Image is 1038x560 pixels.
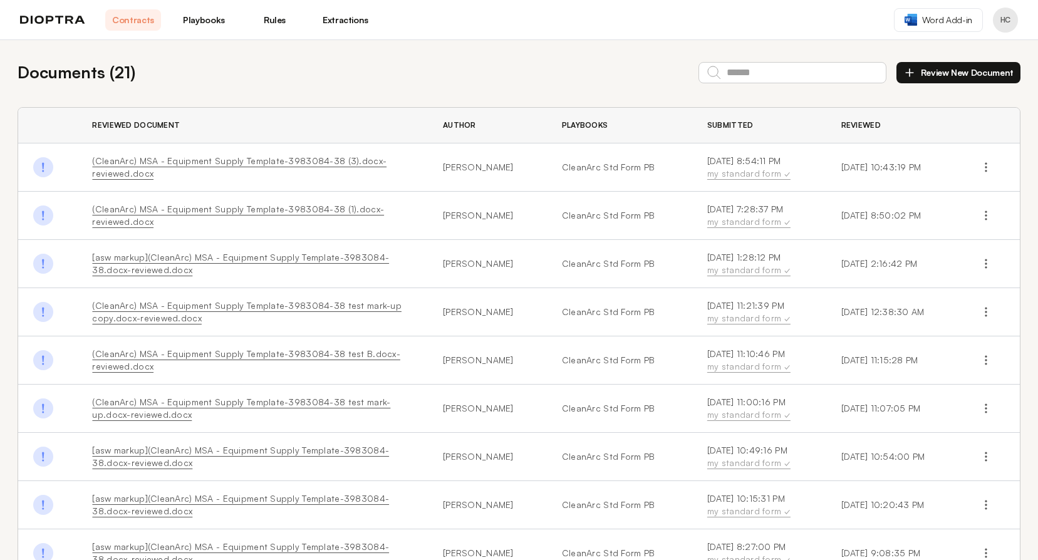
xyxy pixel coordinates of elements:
td: [PERSON_NAME] [428,240,547,288]
a: [asw markup](CleanArc) MSA - Equipment Supply Template-3983084-38.docx-reviewed.docx [92,445,389,468]
td: [DATE] 1:28:12 PM [692,240,826,288]
td: [DATE] 11:10:46 PM [692,336,826,385]
img: Done [33,447,53,467]
td: [DATE] 10:54:00 PM [826,433,961,481]
td: [PERSON_NAME] [428,143,547,192]
div: my standard form ✓ [707,360,811,373]
td: [DATE] 10:49:16 PM [692,433,826,481]
td: [PERSON_NAME] [428,336,547,385]
img: Done [33,205,53,226]
img: Done [33,398,53,418]
a: (CleanArc) MSA - Equipment Supply Template-3983084-38 (1).docx-reviewed.docx [92,204,384,227]
a: (CleanArc) MSA - Equipment Supply Template-3983084-38 (3).docx-reviewed.docx [92,155,387,179]
td: [DATE] 2:16:42 PM [826,240,961,288]
div: my standard form ✓ [707,312,811,324]
a: CleanArc Std Form PB [562,161,677,174]
a: Contracts [105,9,161,31]
img: Done [33,495,53,515]
button: Review New Document [896,62,1020,83]
a: (CleanArc) MSA - Equipment Supply Template-3983084-38 test B.docx-reviewed.docx [92,348,400,371]
td: [DATE] 11:07:05 PM [826,385,961,433]
div: my standard form ✓ [707,408,811,421]
a: CleanArc Std Form PB [562,450,677,463]
td: [PERSON_NAME] [428,385,547,433]
td: [DATE] 11:15:28 PM [826,336,961,385]
td: [DATE] 7:28:37 PM [692,192,826,240]
img: Done [33,350,53,370]
div: my standard form ✓ [707,215,811,228]
td: [PERSON_NAME] [428,481,547,529]
td: [DATE] 11:21:39 PM [692,288,826,336]
th: Submitted [692,108,826,143]
div: my standard form ✓ [707,505,811,517]
a: CleanArc Std Form PB [562,354,677,366]
td: [PERSON_NAME] [428,192,547,240]
a: Rules [247,9,303,31]
td: [DATE] 10:43:19 PM [826,143,961,192]
a: CleanArc Std Form PB [562,306,677,318]
div: my standard form ✓ [707,264,811,276]
a: CleanArc Std Form PB [562,402,677,415]
td: [DATE] 10:15:31 PM [692,481,826,529]
td: [DATE] 8:54:11 PM [692,143,826,192]
div: my standard form ✓ [707,167,811,180]
td: [PERSON_NAME] [428,433,547,481]
img: word [905,14,917,26]
a: CleanArc Std Form PB [562,257,677,270]
div: my standard form ✓ [707,457,811,469]
img: Done [33,302,53,322]
img: Done [33,157,53,177]
span: Word Add-in [922,14,972,26]
th: Playbooks [547,108,692,143]
a: Word Add-in [894,8,983,32]
th: Reviewed [826,108,961,143]
a: [asw markup](CleanArc) MSA - Equipment Supply Template-3983084-38.docx-reviewed.docx [92,493,389,516]
td: [DATE] 10:20:43 PM [826,481,961,529]
a: (CleanArc) MSA - Equipment Supply Template-3983084-38 test mark-up.docx-reviewed.docx [92,397,390,420]
h2: Documents ( 21 ) [18,60,135,85]
a: Playbooks [176,9,232,31]
th: Reviewed Document [77,108,428,143]
a: Extractions [318,9,373,31]
td: [PERSON_NAME] [428,288,547,336]
td: [DATE] 11:00:16 PM [692,385,826,433]
img: logo [20,16,85,24]
td: [DATE] 12:38:30 AM [826,288,961,336]
td: [DATE] 8:50:02 PM [826,192,961,240]
a: CleanArc Std Form PB [562,209,677,222]
th: Author [428,108,547,143]
a: CleanArc Std Form PB [562,499,677,511]
a: (CleanArc) MSA - Equipment Supply Template-3983084-38 test mark-up copy.docx-reviewed.docx [92,300,401,323]
a: [asw markup](CleanArc) MSA - Equipment Supply Template-3983084-38.docx-reviewed.docx [92,252,389,275]
img: Done [33,254,53,274]
a: CleanArc Std Form PB [562,547,677,559]
button: Profile menu [993,8,1018,33]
